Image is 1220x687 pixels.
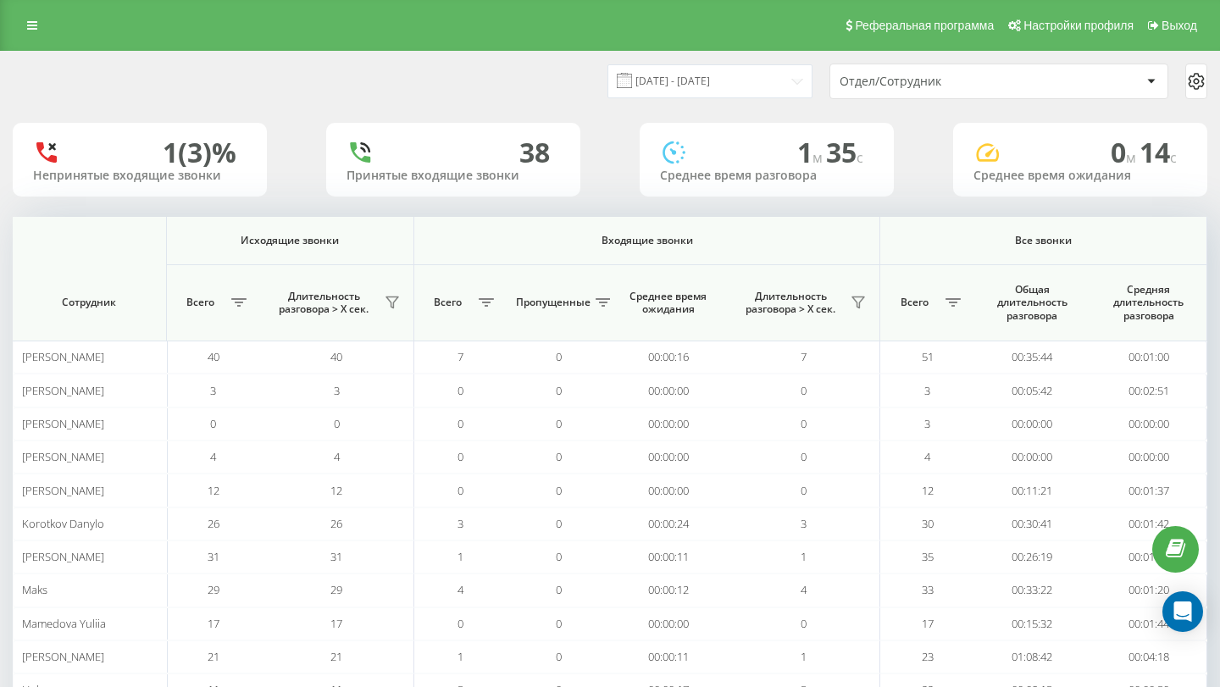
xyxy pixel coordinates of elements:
span: 0 [556,383,562,398]
span: Maks [22,582,47,597]
td: 00:01:01 [1090,540,1207,573]
span: 1 [457,649,463,664]
span: [PERSON_NAME] [22,349,104,364]
span: Настройки профиля [1023,19,1134,32]
span: 1 [797,134,826,170]
span: 26 [208,516,219,531]
span: 1 [801,649,807,664]
span: Выход [1162,19,1197,32]
td: 00:00:11 [610,540,727,573]
span: Длительность разговора > Х сек. [269,290,380,316]
td: 00:26:19 [974,540,1091,573]
span: [PERSON_NAME] [22,483,104,498]
span: 0 [801,383,807,398]
span: 12 [330,483,342,498]
span: 3 [924,416,930,431]
span: Всего [175,296,226,309]
td: 00:00:00 [974,407,1091,440]
span: 35 [922,549,934,564]
span: [PERSON_NAME] [22,383,104,398]
span: 0 [457,483,463,498]
span: 17 [922,616,934,631]
span: 3 [334,383,340,398]
span: м [812,148,826,167]
span: 21 [208,649,219,664]
span: 0 [1111,134,1140,170]
span: 21 [330,649,342,664]
span: Korotkov Danylo [22,516,104,531]
span: 0 [334,416,340,431]
span: 17 [330,616,342,631]
td: 00:01:20 [1090,573,1207,607]
td: 00:00:24 [610,507,727,540]
span: 17 [208,616,219,631]
span: Всего [423,296,474,309]
div: 38 [519,136,550,169]
td: 00:35:44 [974,341,1091,374]
span: 3 [924,383,930,398]
td: 00:01:37 [1090,474,1207,507]
div: Среднее время ожидания [973,169,1187,183]
span: Общая длительность разговора [987,283,1077,323]
span: 3 [801,516,807,531]
span: 0 [801,483,807,498]
span: 26 [330,516,342,531]
span: 0 [801,416,807,431]
span: 0 [556,549,562,564]
span: 33 [922,582,934,597]
span: Всего [889,296,940,309]
span: Сотрудник [28,296,151,309]
span: c [1170,148,1177,167]
span: [PERSON_NAME] [22,549,104,564]
span: Исходящие звонки [186,234,393,247]
td: 00:15:32 [974,607,1091,640]
span: 51 [922,349,934,364]
div: Отдел/Сотрудник [840,75,1042,89]
span: [PERSON_NAME] [22,449,104,464]
span: м [1126,148,1140,167]
td: 00:01:44 [1090,607,1207,640]
td: 00:33:22 [974,573,1091,607]
div: Принятые входящие звонки [347,169,560,183]
span: [PERSON_NAME] [22,649,104,664]
span: 4 [210,449,216,464]
td: 00:00:00 [1090,440,1207,474]
td: 00:05:42 [974,374,1091,407]
div: 1 (3)% [163,136,236,169]
td: 00:30:41 [974,507,1091,540]
span: 0 [801,616,807,631]
span: 14 [1140,134,1177,170]
span: 1 [457,549,463,564]
td: 01:08:42 [974,640,1091,673]
span: 12 [208,483,219,498]
span: 0 [801,449,807,464]
div: Open Intercom Messenger [1162,591,1203,632]
span: 7 [801,349,807,364]
span: 4 [334,449,340,464]
td: 00:00:12 [610,573,727,607]
td: 00:00:00 [974,440,1091,474]
span: 0 [556,516,562,531]
div: Среднее время разговора [660,169,873,183]
span: 0 [556,416,562,431]
span: [PERSON_NAME] [22,416,104,431]
span: 0 [457,383,463,398]
span: 0 [556,483,562,498]
span: 0 [556,582,562,597]
td: 00:01:42 [1090,507,1207,540]
td: 00:00:00 [610,607,727,640]
td: 00:04:18 [1090,640,1207,673]
div: Непринятые входящие звонки [33,169,247,183]
span: 40 [208,349,219,364]
span: 4 [801,582,807,597]
td: 00:00:16 [610,341,727,374]
span: Реферальная программа [855,19,994,32]
span: 0 [556,616,562,631]
span: 0 [457,616,463,631]
span: 3 [457,516,463,531]
span: Среднее время ожидания [624,290,713,316]
td: 00:00:00 [1090,407,1207,440]
td: 00:00:00 [610,474,727,507]
span: Средняя длительность разговора [1104,283,1193,323]
span: 0 [457,449,463,464]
